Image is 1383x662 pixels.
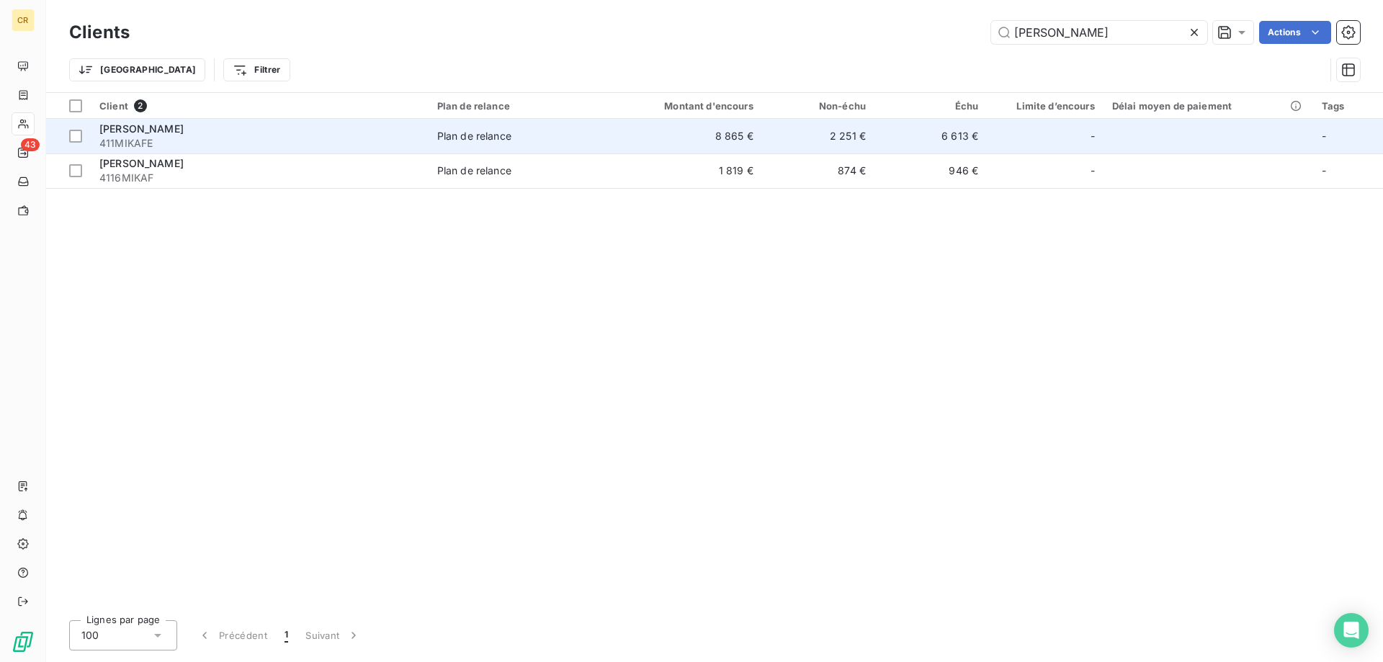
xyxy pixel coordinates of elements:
[874,153,987,188] td: 946 €
[276,620,297,650] button: 1
[134,99,147,112] span: 2
[619,100,753,112] div: Montant d'encours
[99,100,128,112] span: Client
[437,129,511,143] div: Plan de relance
[285,628,288,643] span: 1
[189,620,276,650] button: Précédent
[874,119,987,153] td: 6 613 €
[12,9,35,32] div: CR
[1322,100,1374,112] div: Tags
[1322,130,1326,142] span: -
[69,19,130,45] h3: Clients
[223,58,290,81] button: Filtrer
[771,100,866,112] div: Non-échu
[99,122,184,135] span: [PERSON_NAME]
[81,628,99,643] span: 100
[1334,613,1369,648] div: Open Intercom Messenger
[297,620,370,650] button: Suivant
[883,100,978,112] div: Échu
[69,58,205,81] button: [GEOGRAPHIC_DATA]
[21,138,40,151] span: 43
[12,630,35,653] img: Logo LeanPay
[437,100,603,112] div: Plan de relance
[762,119,874,153] td: 2 251 €
[437,164,511,178] div: Plan de relance
[99,157,184,169] span: [PERSON_NAME]
[1322,164,1326,176] span: -
[995,100,1095,112] div: Limite d’encours
[611,119,761,153] td: 8 865 €
[99,136,420,151] span: 411MIKAFE
[762,153,874,188] td: 874 €
[1091,129,1095,143] span: -
[611,153,761,188] td: 1 819 €
[991,21,1207,44] input: Rechercher
[1259,21,1331,44] button: Actions
[1112,100,1304,112] div: Délai moyen de paiement
[99,171,420,185] span: 4116MIKAF
[1091,164,1095,178] span: -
